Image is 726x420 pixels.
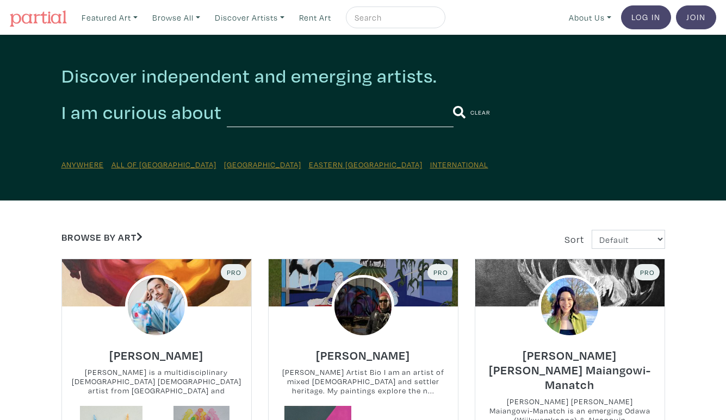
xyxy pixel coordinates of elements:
a: Rent Art [294,7,336,29]
h2: Discover independent and emerging artists. [61,64,665,87]
img: phpThumb.php [538,275,601,338]
a: Browse by Art [61,231,142,243]
a: [PERSON_NAME] [109,345,203,358]
a: Log In [621,5,671,29]
img: phpThumb.php [332,275,395,338]
a: All of [GEOGRAPHIC_DATA] [111,159,216,170]
a: Browse All [147,7,205,29]
span: Pro [226,268,241,277]
h6: [PERSON_NAME] [316,348,410,362]
a: Eastern [GEOGRAPHIC_DATA] [309,159,423,170]
small: Clear [470,108,491,116]
h6: [PERSON_NAME] [PERSON_NAME] Maiangowi-Manatch [475,348,665,392]
small: [PERSON_NAME] Artist Bio I am an artist of mixed [DEMOGRAPHIC_DATA] and settler heritage. My pain... [269,367,458,396]
a: About Us [564,7,616,29]
a: [PERSON_NAME] [PERSON_NAME] Maiangowi-Manatch [475,360,665,372]
a: Featured Art [77,7,142,29]
a: International [430,159,488,170]
a: [PERSON_NAME] [316,345,410,358]
a: Clear [470,106,491,118]
a: Anywhere [61,159,104,170]
small: [PERSON_NAME] is a multidisciplinary [DEMOGRAPHIC_DATA] [DEMOGRAPHIC_DATA] artist from [GEOGRAPHI... [62,367,251,396]
a: Discover Artists [210,7,289,29]
span: Pro [432,268,448,277]
h6: [PERSON_NAME] [109,348,203,362]
a: Join [676,5,716,29]
span: Pro [639,268,655,277]
input: Search [353,11,435,24]
a: [GEOGRAPHIC_DATA] [224,159,301,170]
img: phpThumb.php [125,275,188,338]
h2: I am curious about [61,101,222,124]
span: Sort [564,233,584,246]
